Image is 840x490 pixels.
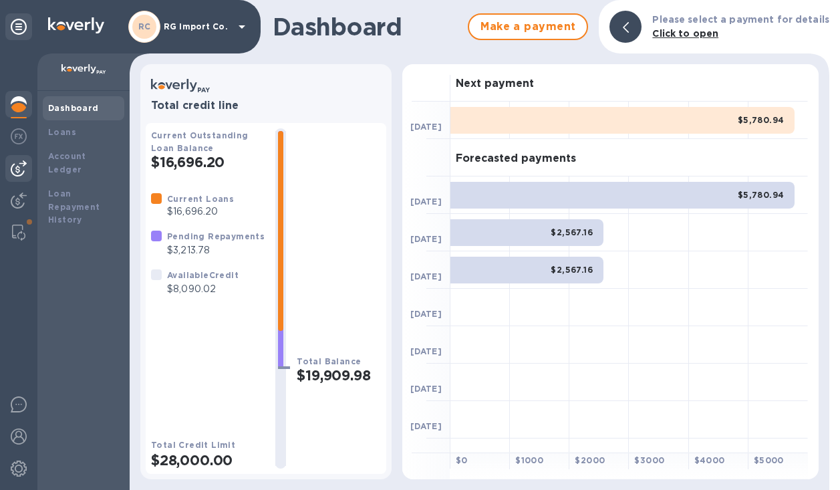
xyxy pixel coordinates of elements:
b: Loan Repayment History [48,189,100,225]
b: [DATE] [410,421,442,431]
p: RG Import Co. [164,22,231,31]
button: Make a payment [468,13,588,40]
b: $ 3000 [634,455,664,465]
b: Loans [48,127,76,137]
b: $5,780.94 [738,115,785,125]
b: $ 4000 [694,455,725,465]
b: $2,567.16 [551,227,593,237]
b: Total Balance [297,356,361,366]
h3: Forecasted payments [456,152,576,165]
p: $8,090.02 [167,282,239,296]
b: [DATE] [410,197,442,207]
b: $ 5000 [754,455,784,465]
b: Current Outstanding Loan Balance [151,130,249,153]
h2: $28,000.00 [151,452,265,469]
b: $ 0 [456,455,468,465]
p: $3,213.78 [167,243,265,257]
b: Available Credit [167,270,239,280]
b: $ 2000 [575,455,605,465]
img: Logo [48,17,104,33]
h3: Next payment [456,78,534,90]
span: Make a payment [480,19,576,35]
b: Please select a payment for details [652,14,829,25]
b: [DATE] [410,122,442,132]
p: $16,696.20 [167,205,234,219]
h1: Dashboard [273,13,461,41]
b: Dashboard [48,103,99,113]
b: Current Loans [167,194,234,204]
b: [DATE] [410,309,442,319]
b: [DATE] [410,271,442,281]
h2: $19,909.98 [297,367,381,384]
b: [DATE] [410,346,442,356]
b: $5,780.94 [738,190,785,200]
b: Total Credit Limit [151,440,235,450]
div: Unpin categories [5,13,32,40]
img: Foreign exchange [11,128,27,144]
b: Click to open [652,28,718,39]
h2: $16,696.20 [151,154,265,170]
h3: Total credit line [151,100,381,112]
b: $ 1000 [515,455,543,465]
b: RC [138,21,151,31]
b: [DATE] [410,384,442,394]
b: Pending Repayments [167,231,265,241]
b: $2,567.16 [551,265,593,275]
b: Account Ledger [48,151,86,174]
b: [DATE] [410,234,442,244]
